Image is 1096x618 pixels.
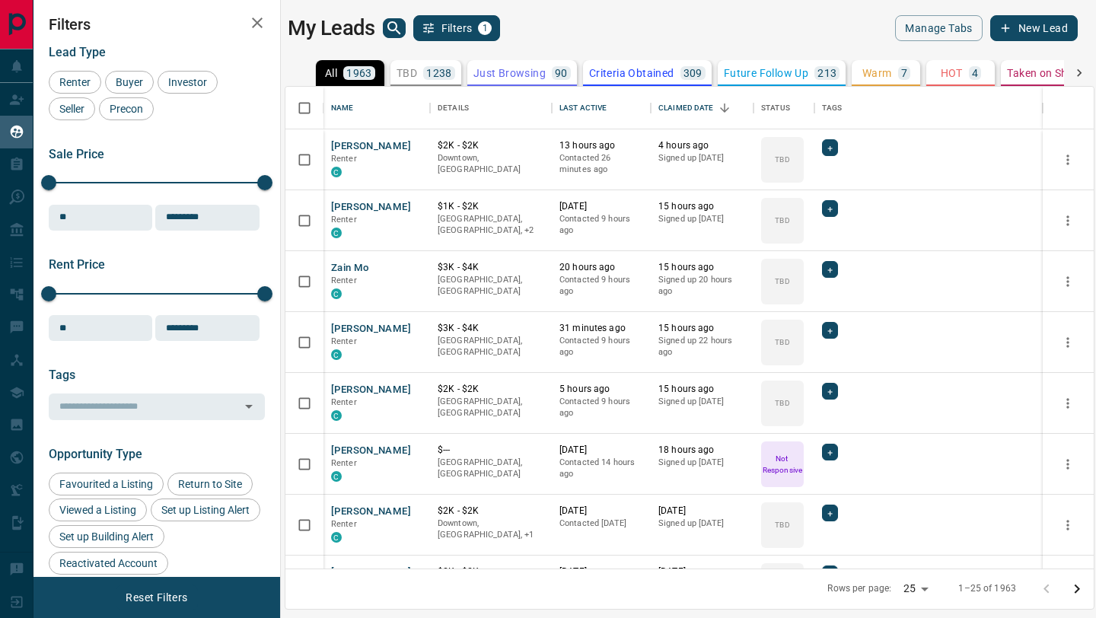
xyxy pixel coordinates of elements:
div: Seller [49,97,95,120]
div: + [822,322,838,339]
span: Renter [331,397,357,407]
p: Contacted 14 hours ago [559,457,643,480]
p: Signed up 20 hours ago [658,274,746,298]
p: [GEOGRAPHIC_DATA], [GEOGRAPHIC_DATA] [438,335,544,358]
p: TBD [775,336,789,348]
div: Renter [49,71,101,94]
p: TBD [775,154,789,165]
button: [PERSON_NAME] [331,139,411,154]
div: + [822,505,838,521]
p: [DATE] [559,200,643,213]
p: $2K - $2K [438,505,544,518]
button: [PERSON_NAME] [331,322,411,336]
div: Favourited a Listing [49,473,164,495]
div: Claimed Date [651,87,753,129]
p: Rows per page: [827,582,891,595]
div: Name [323,87,430,129]
p: 18 hours ago [658,444,746,457]
div: condos.ca [331,410,342,421]
span: + [827,140,833,155]
span: Seller [54,103,90,115]
div: Details [438,87,469,129]
button: Filters1 [413,15,501,41]
div: Last Active [559,87,607,129]
p: 5 hours ago [559,383,643,396]
span: Set up Building Alert [54,530,159,543]
p: All [325,68,337,78]
span: + [827,505,833,521]
p: 15 hours ago [658,322,746,335]
p: Just Browsing [473,68,546,78]
span: Renter [331,215,357,225]
span: Return to Site [173,478,247,490]
div: Set up Listing Alert [151,499,260,521]
span: 1 [479,23,490,33]
button: more [1056,392,1079,415]
p: [DATE] [559,505,643,518]
span: Renter [331,519,357,529]
span: + [827,262,833,277]
span: + [827,323,833,338]
p: Downtown, [GEOGRAPHIC_DATA] [438,152,544,176]
p: HOT [941,68,963,78]
p: $2K - $2K [438,139,544,152]
p: TBD [397,68,417,78]
p: $3K - $4K [438,322,544,335]
div: Name [331,87,354,129]
p: 4 hours ago [658,139,746,152]
span: Lead Type [49,45,106,59]
div: + [822,261,838,278]
div: condos.ca [331,288,342,299]
p: $2K - $2K [438,565,544,578]
span: Opportunity Type [49,447,142,461]
p: 1–25 of 1963 [958,582,1016,595]
button: [PERSON_NAME] [331,383,411,397]
p: Signed up [DATE] [658,457,746,469]
p: 7 [901,68,907,78]
p: Contacted 9 hours ago [559,274,643,298]
button: Sort [714,97,735,119]
p: [GEOGRAPHIC_DATA], [GEOGRAPHIC_DATA] [438,274,544,298]
div: Claimed Date [658,87,714,129]
p: 4 [972,68,978,78]
p: 213 [817,68,836,78]
p: 1238 [426,68,452,78]
p: [DATE] [559,444,643,457]
button: more [1056,453,1079,476]
span: Reactivated Account [54,557,163,569]
div: Reactivated Account [49,552,168,575]
button: Zain Mo [331,261,369,276]
p: Contacted 9 hours ago [559,213,643,237]
button: [PERSON_NAME] [331,565,411,580]
div: Tags [814,87,1043,129]
div: + [822,139,838,156]
span: Viewed a Listing [54,504,142,516]
p: [DATE] [559,565,643,578]
p: Signed up [DATE] [658,518,746,530]
div: condos.ca [331,471,342,482]
span: Renter [331,336,357,346]
span: Renter [331,154,357,164]
p: Signed up 22 hours ago [658,335,746,358]
div: condos.ca [331,532,342,543]
p: [GEOGRAPHIC_DATA], [GEOGRAPHIC_DATA] [438,396,544,419]
p: $--- [438,444,544,457]
p: Future Follow Up [724,68,808,78]
button: Reset Filters [116,585,197,610]
span: Investor [163,76,212,88]
span: Sale Price [49,147,104,161]
p: Contacted 9 hours ago [559,335,643,358]
div: Set up Building Alert [49,525,164,548]
div: condos.ca [331,228,342,238]
p: [DATE] [658,505,746,518]
span: + [827,566,833,581]
p: 20 hours ago [559,261,643,274]
p: Contacted [DATE] [559,518,643,530]
div: Precon [99,97,154,120]
p: Signed up [DATE] [658,396,746,408]
p: TBD [775,519,789,530]
button: New Lead [990,15,1078,41]
p: Criteria Obtained [589,68,674,78]
div: + [822,565,838,582]
p: Signed up [DATE] [658,152,746,164]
